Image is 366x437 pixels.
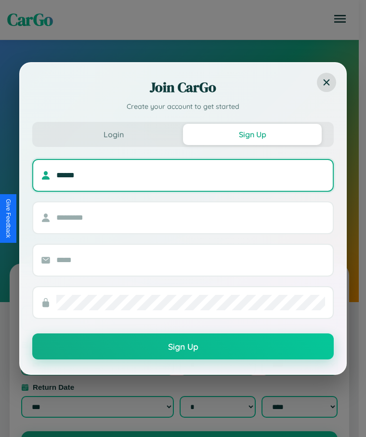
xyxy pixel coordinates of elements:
div: Give Feedback [5,199,12,238]
button: Login [44,124,183,145]
h2: Join CarGo [32,78,334,97]
button: Sign Up [183,124,322,145]
p: Create your account to get started [32,102,334,112]
button: Sign Up [32,333,334,359]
